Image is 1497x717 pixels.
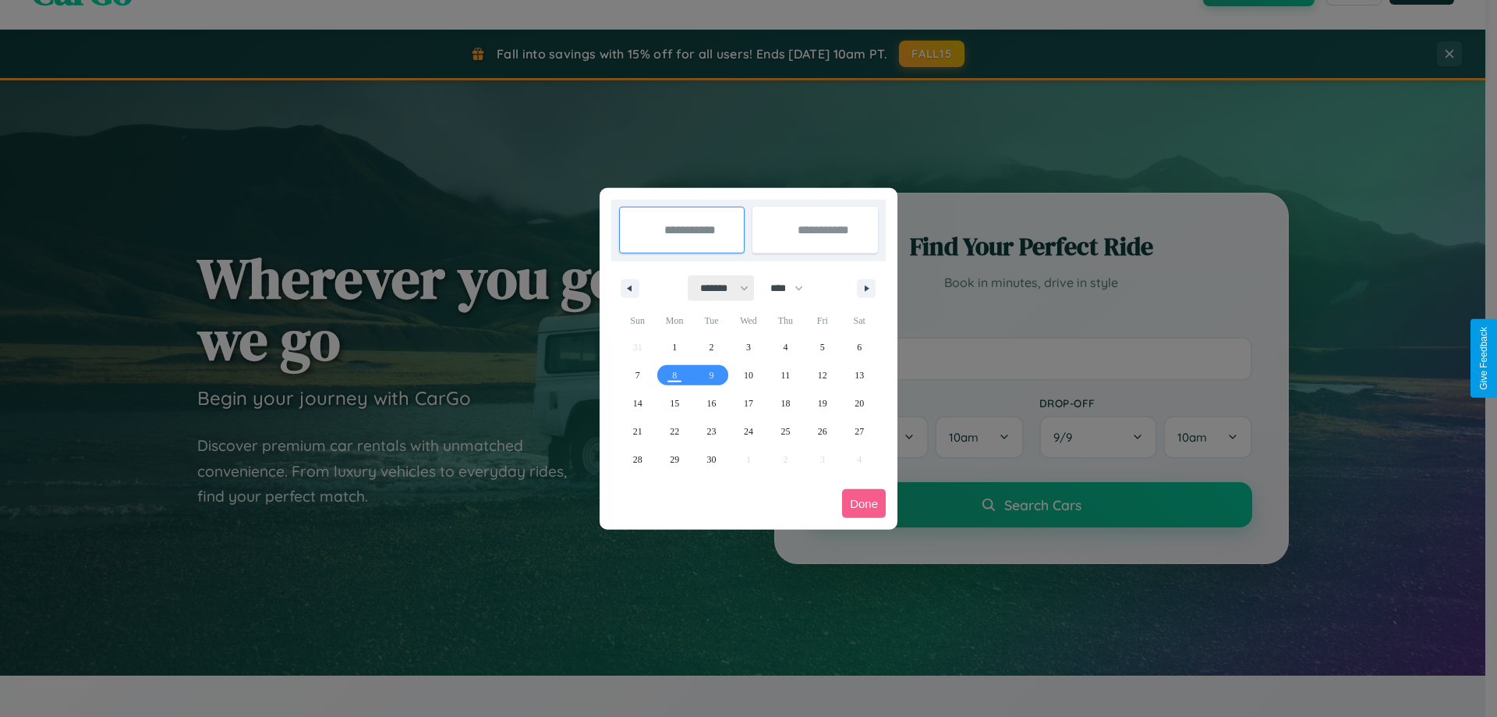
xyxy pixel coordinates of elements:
div: Give Feedback [1478,327,1489,390]
span: 28 [633,445,642,474]
button: 27 [841,417,878,445]
button: 10 [730,361,766,389]
button: 16 [693,389,730,417]
button: 23 [693,417,730,445]
span: 12 [818,361,827,389]
span: 19 [818,389,827,417]
button: 12 [804,361,841,389]
button: 25 [767,417,804,445]
button: 28 [619,445,656,474]
span: Wed [730,308,766,333]
span: 18 [780,389,790,417]
span: 10 [744,361,753,389]
button: 15 [656,389,692,417]
span: Tue [693,308,730,333]
span: Mon [656,308,692,333]
button: 18 [767,389,804,417]
span: 22 [670,417,679,445]
button: 22 [656,417,692,445]
button: 30 [693,445,730,474]
span: 3 [746,333,751,361]
button: 19 [804,389,841,417]
button: 26 [804,417,841,445]
span: 16 [707,389,717,417]
button: 9 [693,361,730,389]
span: 30 [707,445,717,474]
span: Sat [841,308,878,333]
button: 4 [767,333,804,361]
button: 14 [619,389,656,417]
span: 13 [855,361,864,389]
span: 14 [633,389,642,417]
span: 8 [672,361,677,389]
span: 9 [710,361,714,389]
span: 11 [781,361,791,389]
button: 7 [619,361,656,389]
button: 3 [730,333,766,361]
span: 21 [633,417,642,445]
span: Fri [804,308,841,333]
span: 29 [670,445,679,474]
span: 4 [783,333,787,361]
button: 2 [693,333,730,361]
span: 2 [710,333,714,361]
span: 15 [670,389,679,417]
button: 24 [730,417,766,445]
span: 6 [857,333,862,361]
button: Done [842,489,886,518]
span: 17 [744,389,753,417]
span: 20 [855,389,864,417]
button: 6 [841,333,878,361]
button: 29 [656,445,692,474]
span: Thu [767,308,804,333]
span: 25 [780,417,790,445]
button: 8 [656,361,692,389]
span: 26 [818,417,827,445]
span: 27 [855,417,864,445]
button: 20 [841,389,878,417]
button: 21 [619,417,656,445]
span: 24 [744,417,753,445]
span: 7 [635,361,640,389]
button: 5 [804,333,841,361]
button: 17 [730,389,766,417]
span: 1 [672,333,677,361]
button: 1 [656,333,692,361]
span: 5 [820,333,825,361]
button: 11 [767,361,804,389]
button: 13 [841,361,878,389]
span: Sun [619,308,656,333]
span: 23 [707,417,717,445]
